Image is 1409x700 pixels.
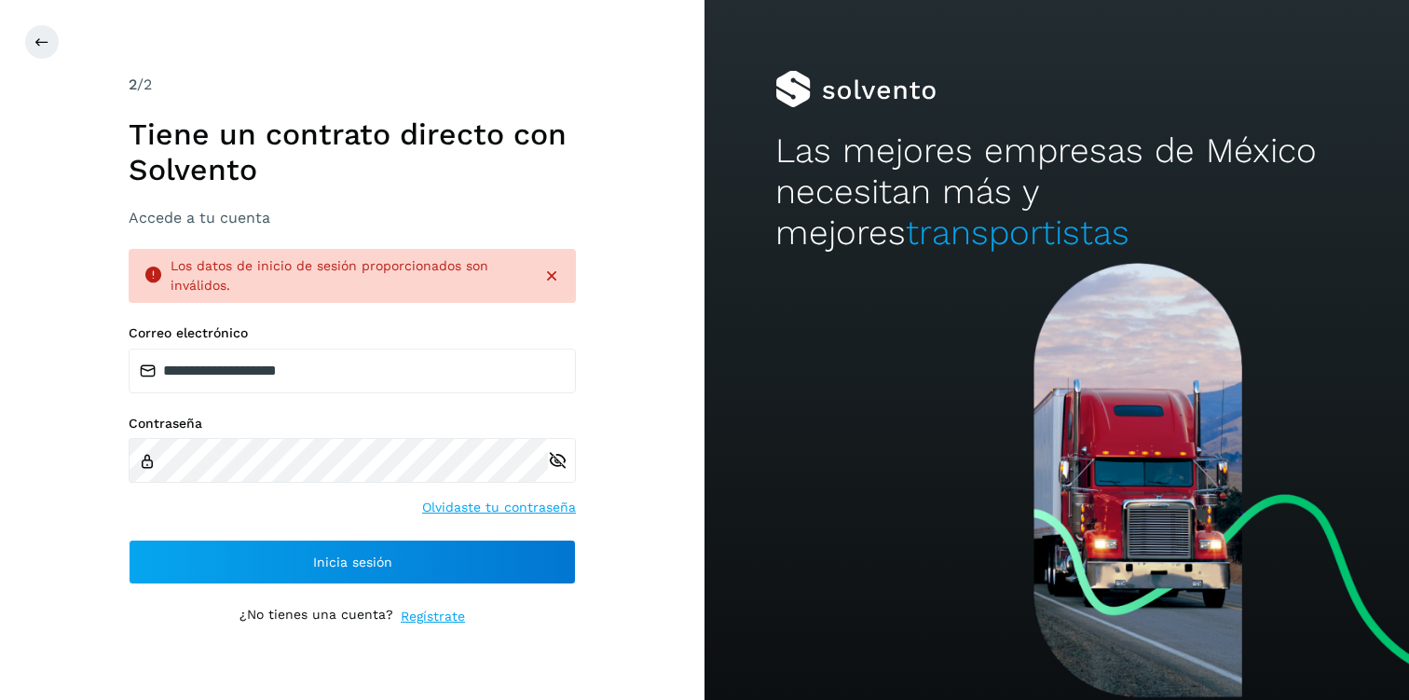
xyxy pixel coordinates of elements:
a: Olvidaste tu contraseña [422,498,576,517]
div: Los datos de inicio de sesión proporcionados son inválidos. [171,256,527,295]
h2: Las mejores empresas de México necesitan más y mejores [775,130,1339,254]
p: ¿No tienes una cuenta? [239,607,393,626]
h1: Tiene un contrato directo con Solvento [129,117,576,188]
label: Contraseña [129,416,576,432]
h3: Accede a tu cuenta [129,209,576,226]
a: Regístrate [401,607,465,626]
span: transportistas [906,213,1129,253]
span: Inicia sesión [313,556,392,569]
label: Correo electrónico [129,325,576,341]
span: 2 [129,75,137,93]
div: /2 [129,74,576,96]
button: Inicia sesión [129,540,576,584]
